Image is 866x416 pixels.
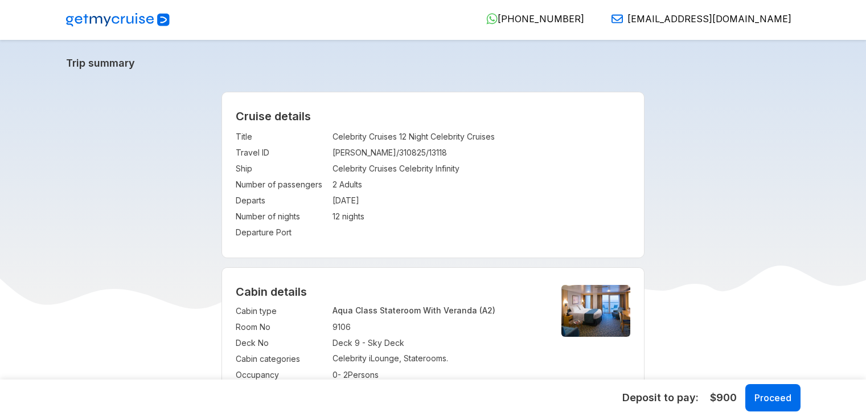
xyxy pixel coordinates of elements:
[333,161,630,177] td: Celebrity Cruises Celebrity Infinity
[602,13,791,25] a: [EMAIL_ADDRESS][DOMAIN_NAME]
[710,390,737,405] span: $900
[333,367,542,383] td: 0 - 2 Persons
[333,209,630,225] td: 12 nights
[66,57,801,69] a: Trip summary
[745,384,801,411] button: Proceed
[477,13,584,25] a: [PHONE_NUMBER]
[236,209,327,225] td: Number of nights
[236,285,630,299] h4: Cabin details
[479,305,495,315] span: (A2)
[236,225,327,240] td: Departure Port
[333,305,542,315] p: Aqua Class Stateroom With Veranda
[236,161,327,177] td: Ship
[327,319,333,335] td: :
[333,177,630,193] td: 2 Adults
[236,351,327,367] td: Cabin categories
[333,319,542,335] td: 9106
[236,335,327,351] td: Deck No
[236,193,327,209] td: Departs
[333,145,630,161] td: [PERSON_NAME]/310825/13118
[236,177,327,193] td: Number of passengers
[236,367,327,383] td: Occupancy
[327,193,333,209] td: :
[333,353,542,363] p: Celebrity iLounge, Staterooms.
[486,13,498,25] img: WhatsApp
[327,145,333,161] td: :
[498,13,584,25] span: [PHONE_NUMBER]
[627,13,791,25] span: [EMAIL_ADDRESS][DOMAIN_NAME]
[236,129,327,145] td: Title
[236,145,327,161] td: Travel ID
[236,109,630,123] h2: Cruise details
[327,351,333,367] td: :
[327,225,333,240] td: :
[622,391,699,405] h5: Deposit to pay :
[327,161,333,177] td: :
[611,13,623,25] img: Email
[327,209,333,225] td: :
[333,335,542,351] td: Deck 9 - Sky Deck
[236,319,327,335] td: Room No
[236,303,327,319] td: Cabin type
[327,303,333,319] td: :
[327,335,333,351] td: :
[327,367,333,383] td: :
[327,177,333,193] td: :
[333,129,630,145] td: Celebrity Cruises 12 Night Celebrity Cruises
[327,129,333,145] td: :
[333,193,630,209] td: [DATE]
